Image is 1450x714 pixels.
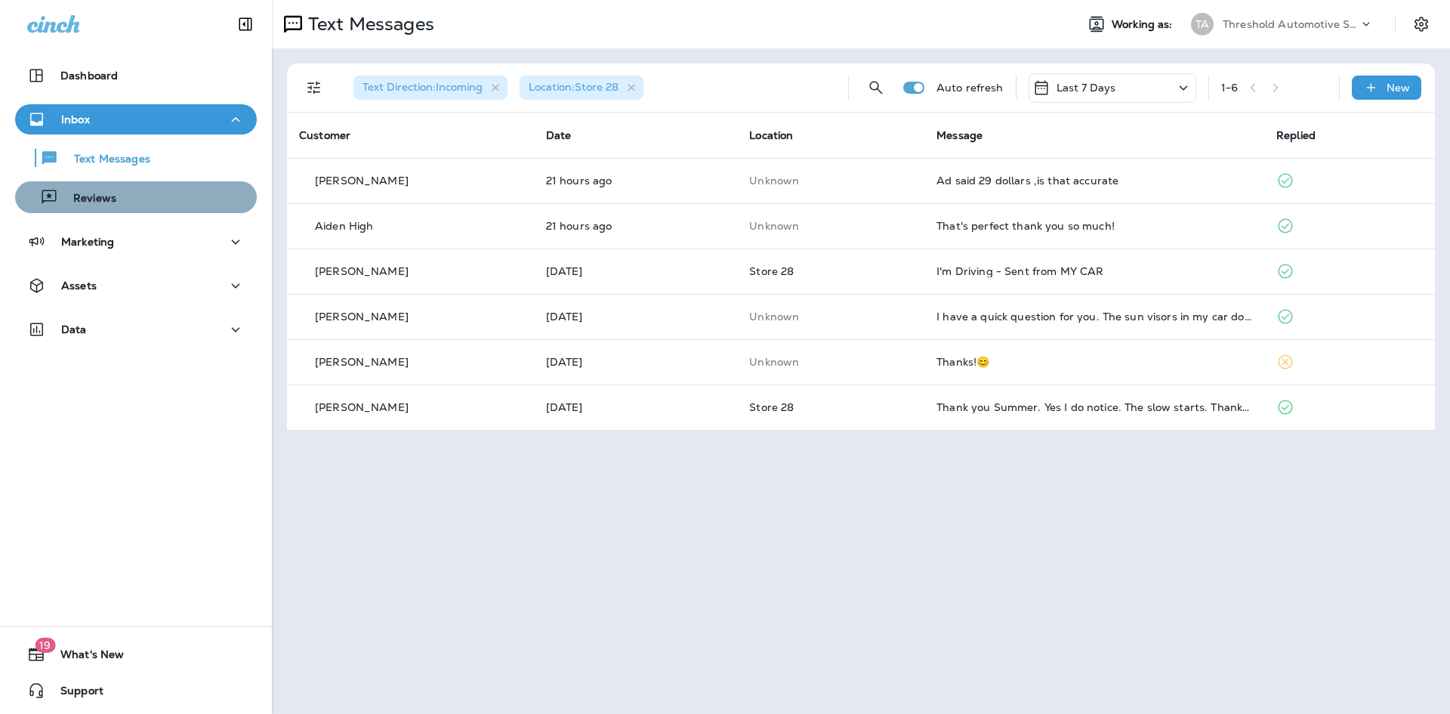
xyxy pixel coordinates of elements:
[1276,128,1316,142] span: Replied
[15,181,257,213] button: Reviews
[15,142,257,174] button: Text Messages
[1221,82,1238,94] div: 1 - 6
[15,314,257,345] button: Data
[302,13,434,36] p: Text Messages
[15,227,257,257] button: Marketing
[936,311,1252,323] div: I have a quick question for you. The sun visors in my car don't work very well. Could someone tak...
[315,265,409,277] p: [PERSON_NAME]
[936,401,1252,413] div: Thank you Summer. Yes I do notice. The slow starts. Thanks for telling me about the battery. I wi...
[1191,13,1214,36] div: TA
[61,280,97,292] p: Assets
[936,82,1004,94] p: Auto refresh
[749,175,912,187] p: This customer does not have a last location and the phone number they messaged is not assigned to...
[315,401,409,413] p: [PERSON_NAME]
[1112,18,1176,31] span: Working as:
[45,685,103,703] span: Support
[1057,82,1116,94] p: Last 7 Days
[15,104,257,134] button: Inbox
[315,356,409,368] p: [PERSON_NAME]
[529,80,619,94] span: Location : Store 28
[749,356,912,368] p: This customer does not have a last location and the phone number they messaged is not assigned to...
[546,356,726,368] p: Oct 1, 2025 04:07 PM
[1387,82,1410,94] p: New
[749,220,912,232] p: This customer does not have a last location and the phone number they messaged is not assigned to...
[15,675,257,706] button: Support
[353,76,507,100] div: Text Direction:Incoming
[60,70,118,82] p: Dashboard
[749,311,912,323] p: This customer does not have a last location and the phone number they messaged is not assigned to...
[749,400,794,414] span: Store 28
[224,9,267,39] button: Collapse Sidebar
[936,220,1252,232] div: That's perfect thank you so much!
[61,323,87,335] p: Data
[61,113,90,125] p: Inbox
[15,270,257,301] button: Assets
[936,128,983,142] span: Message
[1223,18,1359,30] p: Threshold Automotive Service dba Grease Monkey
[936,175,1252,187] div: Ad said 29 dollars ,is that accurate
[749,128,793,142] span: Location
[315,175,409,187] p: [PERSON_NAME]
[15,639,257,669] button: 19What's New
[35,638,55,653] span: 19
[546,128,572,142] span: Date
[61,236,114,248] p: Marketing
[45,648,124,666] span: What's New
[936,265,1252,277] div: I'm Driving - Sent from MY CAR
[749,264,794,278] span: Store 28
[58,192,116,206] p: Reviews
[299,73,329,103] button: Filters
[520,76,643,100] div: Location:Store 28
[1408,11,1435,38] button: Settings
[546,265,726,277] p: Oct 3, 2025 09:21 AM
[546,175,726,187] p: Oct 3, 2025 05:24 PM
[546,311,726,323] p: Oct 2, 2025 12:32 PM
[59,153,150,167] p: Text Messages
[861,73,891,103] button: Search Messages
[362,80,483,94] span: Text Direction : Incoming
[315,220,373,232] p: Aiden High
[546,220,726,232] p: Oct 3, 2025 05:14 PM
[299,128,350,142] span: Customer
[936,356,1252,368] div: Thanks!😊
[546,401,726,413] p: Oct 1, 2025 10:11 AM
[15,60,257,91] button: Dashboard
[315,311,409,323] p: [PERSON_NAME]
